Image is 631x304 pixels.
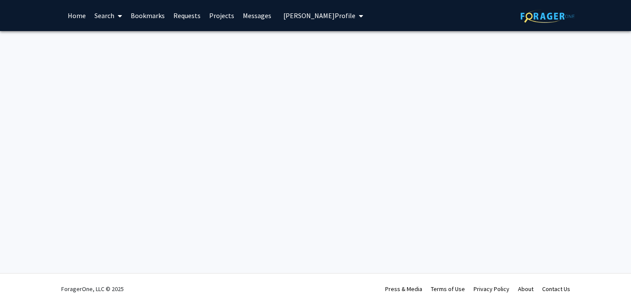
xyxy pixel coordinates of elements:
img: ForagerOne Logo [521,9,574,23]
a: Search [90,0,126,31]
div: ForagerOne, LLC © 2025 [61,274,124,304]
a: Requests [169,0,205,31]
a: Bookmarks [126,0,169,31]
a: About [518,285,534,293]
a: Terms of Use [431,285,465,293]
a: Projects [205,0,239,31]
a: Home [63,0,90,31]
a: Press & Media [385,285,422,293]
span: [PERSON_NAME] Profile [283,11,355,20]
a: Messages [239,0,276,31]
a: Privacy Policy [474,285,509,293]
a: Contact Us [542,285,570,293]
